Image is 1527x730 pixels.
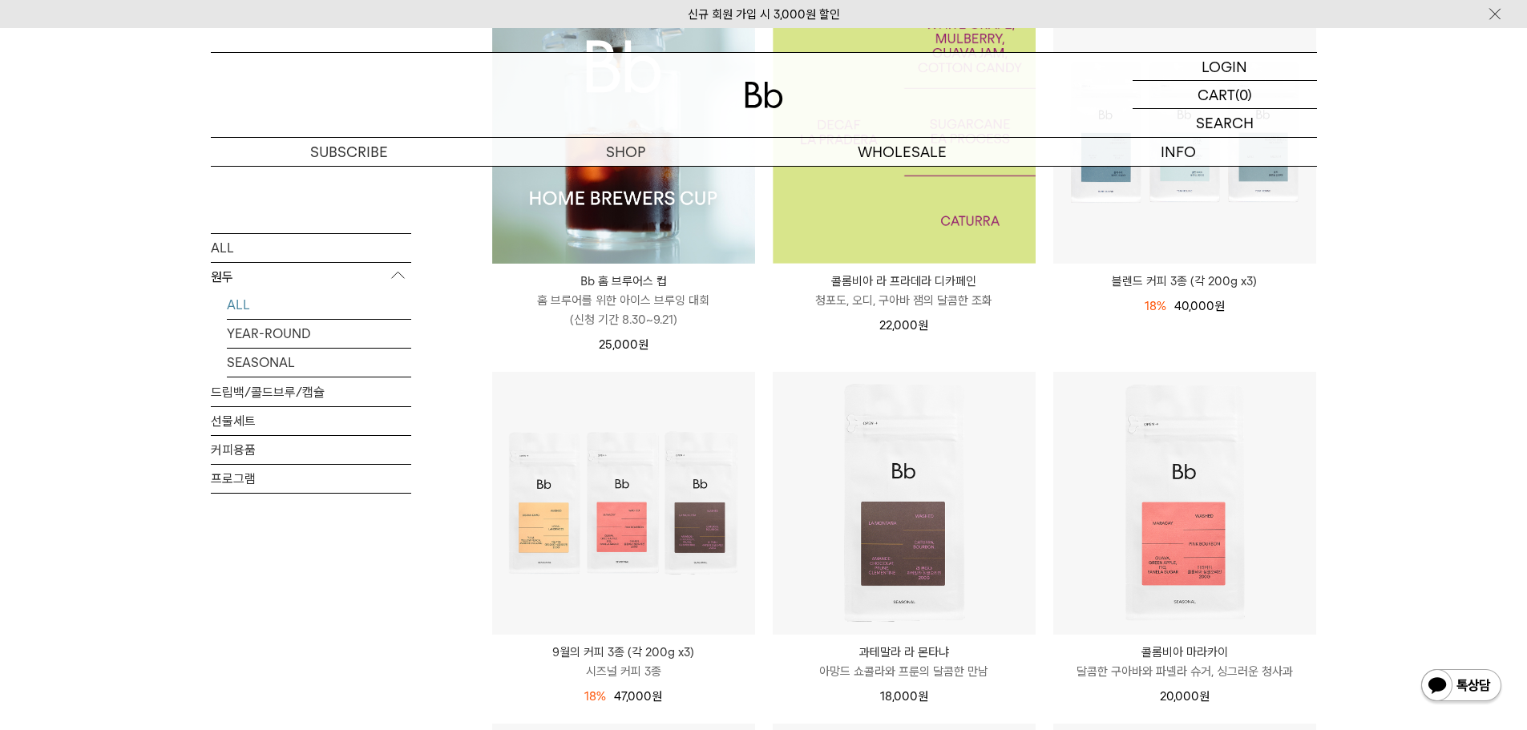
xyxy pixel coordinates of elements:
[492,272,755,329] a: Bb 홈 브루어스 컵 홈 브루어를 위한 아이스 브루잉 대회(신청 기간 8.30~9.21)
[614,689,662,704] span: 47,000
[1053,372,1316,635] img: 콜롬비아 마라카이
[227,319,411,347] a: YEAR-ROUND
[1196,109,1254,137] p: SEARCH
[764,138,1040,166] p: WHOLESALE
[745,82,783,108] img: 로고
[1053,272,1316,291] a: 블렌드 커피 3종 (각 200g x3)
[880,689,928,704] span: 18,000
[1053,662,1316,681] p: 달콤한 구아바와 파넬라 슈거, 싱그러운 청사과
[227,348,411,376] a: SEASONAL
[211,435,411,463] a: 커피용품
[492,291,755,329] p: 홈 브루어를 위한 아이스 브루잉 대회 (신청 기간 8.30~9.21)
[211,262,411,291] p: 원두
[1053,643,1316,662] p: 콜롬비아 마라카이
[773,372,1036,635] img: 과테말라 라 몬타냐
[1133,81,1317,109] a: CART (0)
[879,318,928,333] span: 22,000
[1174,299,1225,313] span: 40,000
[211,138,487,166] a: SUBSCRIBE
[1133,53,1317,81] a: LOGIN
[211,464,411,492] a: 프로그램
[492,643,755,681] a: 9월의 커피 3종 (각 200g x3) 시즈널 커피 3종
[492,372,755,635] img: 9월의 커피 3종 (각 200g x3)
[688,7,840,22] a: 신규 회원 가입 시 3,000원 할인
[773,662,1036,681] p: 아망드 쇼콜라와 프룬의 달콤한 만남
[1198,81,1235,108] p: CART
[638,337,648,352] span: 원
[773,291,1036,310] p: 청포도, 오디, 구아바 잼의 달콤한 조화
[918,318,928,333] span: 원
[1202,53,1247,80] p: LOGIN
[1053,643,1316,681] a: 콜롬비아 마라카이 달콤한 구아바와 파넬라 슈거, 싱그러운 청사과
[584,687,606,706] div: 18%
[227,290,411,318] a: ALL
[1420,667,1503,706] img: 카카오톡 채널 1:1 채팅 버튼
[211,233,411,261] a: ALL
[492,272,755,291] p: Bb 홈 브루어스 컵
[1214,299,1225,313] span: 원
[773,643,1036,662] p: 과테말라 라 몬타냐
[773,643,1036,681] a: 과테말라 라 몬타냐 아망드 쇼콜라와 프룬의 달콤한 만남
[492,662,755,681] p: 시즈널 커피 3종
[1040,138,1317,166] p: INFO
[773,272,1036,310] a: 콜롬비아 라 프라데라 디카페인 청포도, 오디, 구아바 잼의 달콤한 조화
[211,406,411,434] a: 선물세트
[211,377,411,405] a: 드립백/콜드브루/캡슐
[1235,81,1252,108] p: (0)
[652,689,662,704] span: 원
[599,337,648,352] span: 25,000
[1145,296,1166,316] div: 18%
[918,689,928,704] span: 원
[1199,689,1210,704] span: 원
[773,272,1036,291] p: 콜롬비아 라 프라데라 디카페인
[1160,689,1210,704] span: 20,000
[487,138,764,166] a: SHOP
[492,643,755,662] p: 9월의 커피 3종 (각 200g x3)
